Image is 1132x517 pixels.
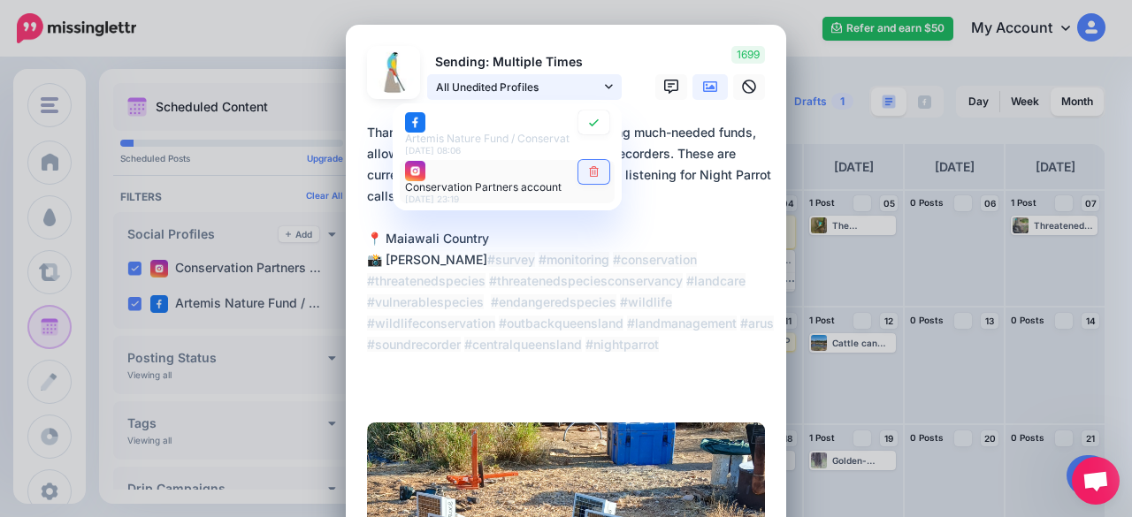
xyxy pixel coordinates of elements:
[405,111,425,132] img: facebook-square.png
[405,180,562,194] span: Conservation Partners account
[372,51,415,94] img: 307959510_198129989247551_3584014126259948268_n-bsa138906.jpg
[367,122,774,355] div: Thanks to the UK Parrot Society for donating much-needed funds, allowing us to purchase eight new...
[436,78,600,96] span: All Unedited Profiles
[427,74,622,100] a: All Unedited Profiles
[427,52,622,72] p: Sending: Multiple Times
[405,131,658,144] span: Artemis Nature Fund / Conservation Partners page
[405,161,425,181] img: instagram-square.png
[405,194,459,204] span: [DATE] 23:19
[731,46,765,64] span: 1699
[405,144,461,155] span: [DATE] 08:06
